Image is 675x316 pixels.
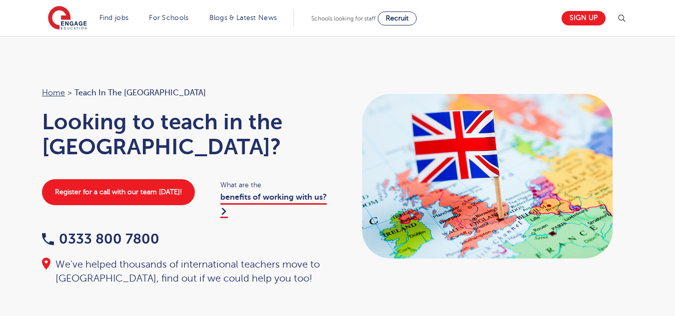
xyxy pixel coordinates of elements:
a: Recruit [378,11,417,25]
span: Schools looking for staff [311,15,376,22]
img: Engage Education [48,6,87,31]
nav: breadcrumb [42,86,328,99]
h1: Looking to teach in the [GEOGRAPHIC_DATA]? [42,109,328,159]
a: Blogs & Latest News [209,14,277,21]
a: Register for a call with our team [DATE]! [42,179,195,205]
span: Teach in the [GEOGRAPHIC_DATA] [74,86,206,99]
a: benefits of working with us? [220,193,327,218]
a: Home [42,88,65,97]
span: > [67,88,72,97]
a: For Schools [149,14,188,21]
a: Find jobs [99,14,129,21]
a: Sign up [562,11,606,25]
span: Recruit [386,14,409,22]
a: 0333 800 7800 [42,231,159,247]
span: What are the [220,179,328,191]
div: We've helped thousands of international teachers move to [GEOGRAPHIC_DATA], find out if we could ... [42,258,328,286]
